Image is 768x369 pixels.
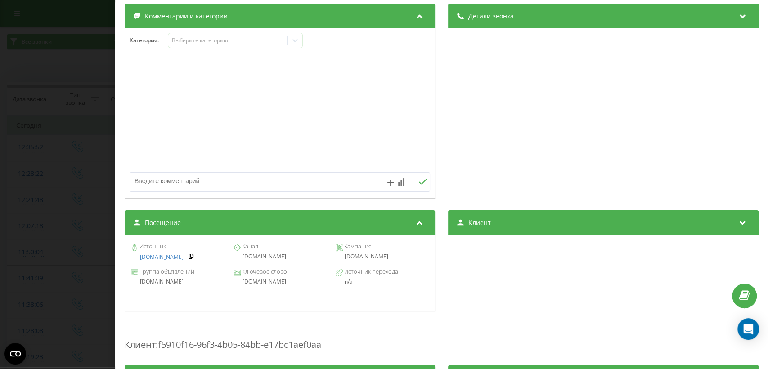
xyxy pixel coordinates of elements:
div: : f5910f16-96f3-4b05-84bb-e17bc1aef0aa [125,320,759,356]
div: [DOMAIN_NAME] [234,253,327,260]
div: n/a [336,279,429,285]
h4: Категория : [130,37,168,44]
span: Канал [241,242,258,251]
div: [DOMAIN_NAME] [234,279,327,285]
div: Выберите категорию [172,37,284,44]
span: Источник перехода [343,267,398,276]
a: [DOMAIN_NAME] [140,254,184,260]
span: Ключевое слово [241,267,287,276]
div: Open Intercom Messenger [737,318,759,340]
div: [DOMAIN_NAME] [131,279,224,285]
span: Клиент [125,338,156,351]
span: Источник [138,242,166,251]
span: Комментарии и категории [145,12,228,21]
span: Кампания [343,242,372,251]
div: [DOMAIN_NAME] [336,253,429,260]
span: Детали звонка [468,12,514,21]
button: Open CMP widget [4,343,26,364]
span: Клиент [468,218,491,227]
span: Посещение [145,218,181,227]
span: Группа объявлений [138,267,194,276]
